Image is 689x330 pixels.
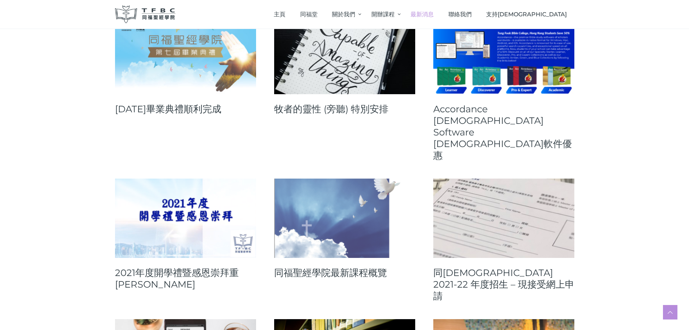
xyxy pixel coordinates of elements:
[274,103,415,115] a: 牧者的靈性 (旁聽) 特別安排
[293,4,325,25] a: 同福堂
[115,5,176,23] img: 同福聖經學院 TFBC
[663,305,677,319] a: Scroll to top
[115,267,256,290] a: 2021年度開學禮暨感恩崇拜重[PERSON_NAME]
[486,11,567,18] span: 支持[DEMOGRAPHIC_DATA]
[448,11,472,18] span: 聯絡我們
[433,103,574,161] a: Accordance [DEMOGRAPHIC_DATA] Software [DEMOGRAPHIC_DATA]軟件優惠
[274,267,415,279] a: 同福聖經學院最新課程概覽
[267,4,293,25] a: 主頁
[332,11,355,18] span: 關於我們
[411,11,434,18] span: 最新消息
[433,267,574,302] a: 同[DEMOGRAPHIC_DATA] 2021-22 年度招生 – 現接受網上申請
[300,11,318,18] span: 同福堂
[364,4,403,25] a: 開辦課程
[115,103,256,115] a: [DATE]畢業典禮順利完成
[274,11,285,18] span: 主頁
[441,4,479,25] a: 聯絡我們
[403,4,441,25] a: 最新消息
[479,4,574,25] a: 支持[DEMOGRAPHIC_DATA]
[371,11,395,18] span: 開辦課程
[325,4,364,25] a: 關於我們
